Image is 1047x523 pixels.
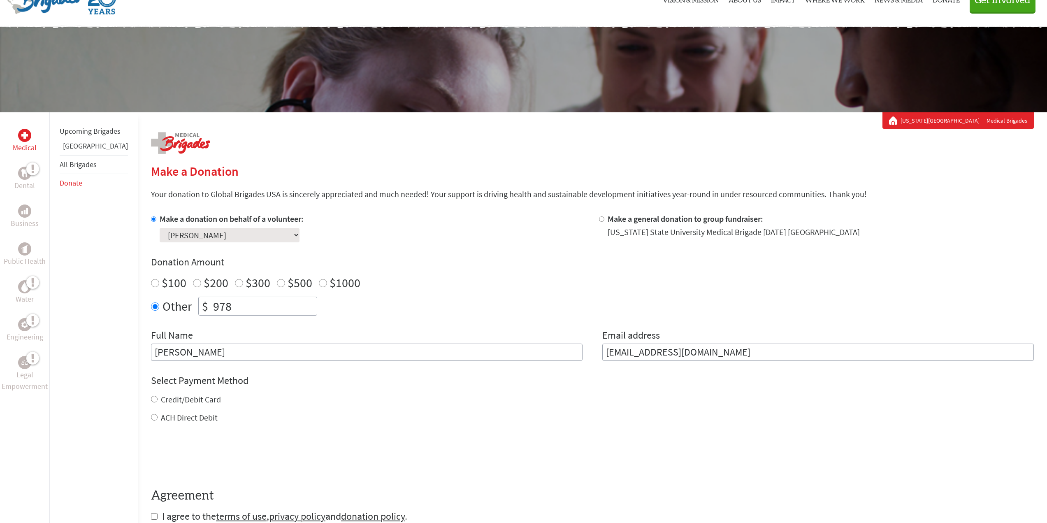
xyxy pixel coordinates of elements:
[13,142,37,153] p: Medical
[60,122,128,140] li: Upcoming Brigades
[60,126,121,136] a: Upcoming Brigades
[602,329,660,344] label: Email address
[18,280,31,293] div: Water
[13,129,37,153] a: MedicalMedical
[18,129,31,142] div: Medical
[330,275,360,291] label: $1000
[21,360,28,365] img: Legal Empowerment
[216,510,267,523] a: terms of use
[901,116,983,125] a: [US_STATE][GEOGRAPHIC_DATA]
[18,205,31,218] div: Business
[4,256,46,267] p: Public Health
[163,297,192,316] label: Other
[288,275,312,291] label: $500
[151,344,583,361] input: Enter Full Name
[269,510,325,523] a: privacy policy
[18,318,31,331] div: Engineering
[151,440,276,472] iframe: reCAPTCHA
[162,510,407,523] span: I agree to the , and .
[211,297,317,315] input: Enter Amount
[21,132,28,139] img: Medical
[60,174,128,192] li: Donate
[7,318,43,343] a: EngineeringEngineering
[21,321,28,328] img: Engineering
[199,297,211,315] div: $
[21,282,28,291] img: Water
[14,180,35,191] p: Dental
[11,218,39,229] p: Business
[162,275,186,291] label: $100
[151,188,1034,200] p: Your donation to Global Brigades USA is sincerely appreciated and much needed! Your support is dr...
[60,160,97,169] a: All Brigades
[18,167,31,180] div: Dental
[16,293,34,305] p: Water
[7,331,43,343] p: Engineering
[889,116,1027,125] div: Medical Brigades
[608,226,860,238] div: [US_STATE] State University Medical Brigade [DATE] [GEOGRAPHIC_DATA]
[18,242,31,256] div: Public Health
[18,356,31,369] div: Legal Empowerment
[21,169,28,177] img: Dental
[161,394,221,404] label: Credit/Debit Card
[151,132,210,154] img: logo-medical.png
[151,329,193,344] label: Full Name
[16,280,34,305] a: WaterWater
[21,208,28,214] img: Business
[151,164,1034,179] h2: Make a Donation
[608,214,763,224] label: Make a general donation to group fundraiser:
[4,242,46,267] a: Public HealthPublic Health
[60,178,82,188] a: Donate
[161,412,218,423] label: ACH Direct Debit
[204,275,228,291] label: $200
[246,275,270,291] label: $300
[2,356,48,392] a: Legal EmpowermentLegal Empowerment
[151,488,1034,503] h4: Agreement
[14,167,35,191] a: DentalDental
[160,214,304,224] label: Make a donation on behalf of a volunteer:
[63,141,128,151] a: [GEOGRAPHIC_DATA]
[60,155,128,174] li: All Brigades
[11,205,39,229] a: BusinessBusiness
[151,256,1034,269] h4: Donation Amount
[21,245,28,253] img: Public Health
[341,510,405,523] a: donation policy
[151,374,1034,387] h4: Select Payment Method
[602,344,1034,361] input: Your Email
[2,369,48,392] p: Legal Empowerment
[60,140,128,155] li: Guatemala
